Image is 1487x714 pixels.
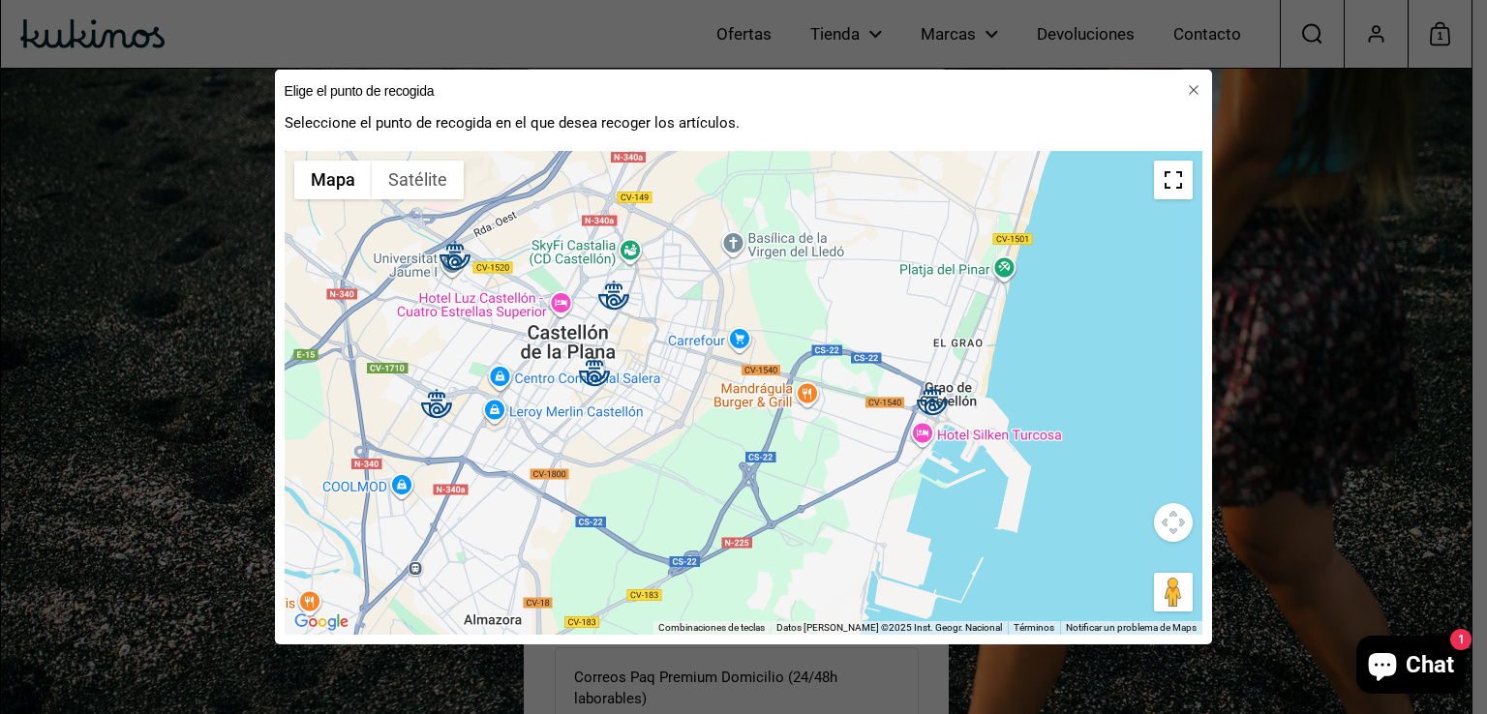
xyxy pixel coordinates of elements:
h2: Elige el punto de recogida [285,84,435,98]
button: Muestra el callejero [294,161,372,199]
p: Seleccione el punto de recogida en el que desea recoger los artículos. [285,111,1202,135]
img: correos_square.svg [598,280,629,311]
img: Google [289,610,353,635]
button: Combinaciones de teclas [658,621,765,635]
button: Muestra las imágenes de satélite [372,161,464,199]
a: Notificar un problema de Maps [1066,622,1197,633]
inbox-online-store-chat: Chat de la tienda online Shopify [1350,636,1472,699]
img: correos_square.svg [579,356,610,387]
img: correos_square.svg [440,240,470,271]
button: Arrastra al hombrecito al mapa para abrir Street View [1154,573,1193,611]
span: Datos [PERSON_NAME] ©2025 Inst. Geogr. Nacional [776,622,1002,633]
a: Abre esta zona en Google Maps (se abre en una nueva ventana) [289,610,353,635]
button: Controles de visualización del mapa [1154,503,1193,542]
img: correos_square.svg [421,388,452,419]
img: correos_square.svg [917,385,948,416]
button: Cambiar a la vista en pantalla completa [1154,161,1193,199]
a: Términos (se abre en una nueva pestaña) [1014,622,1054,633]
